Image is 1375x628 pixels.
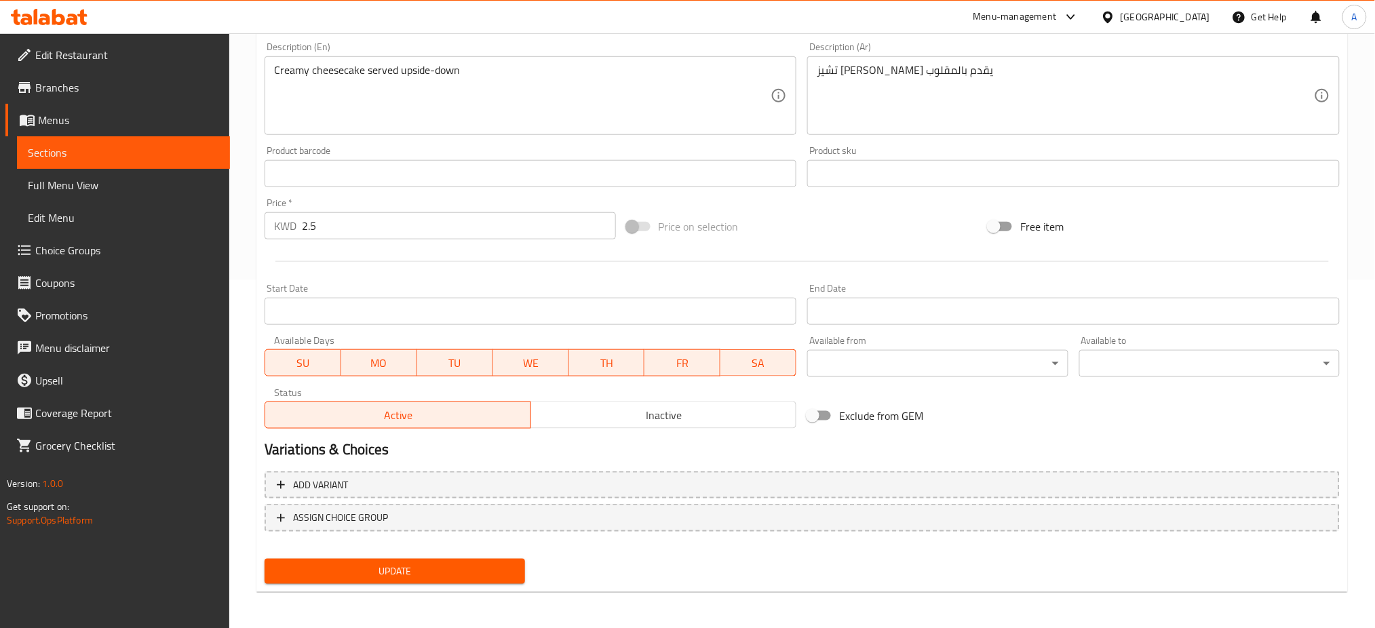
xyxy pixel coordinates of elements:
[265,349,341,376] button: SU
[265,160,797,187] input: Please enter product barcode
[35,307,219,323] span: Promotions
[35,405,219,421] span: Coverage Report
[1079,350,1340,377] div: ​
[5,71,230,104] a: Branches
[35,242,219,258] span: Choice Groups
[35,437,219,454] span: Grocery Checklist
[5,234,230,267] a: Choice Groups
[35,47,219,63] span: Edit Restaurant
[726,353,791,373] span: SA
[35,372,219,389] span: Upsell
[275,563,514,580] span: Update
[659,218,739,235] span: Price on selection
[35,79,219,96] span: Branches
[293,477,348,494] span: Add variant
[274,64,771,128] textarea: Creamy cheesecake served upside-down
[265,401,531,429] button: Active
[493,349,569,376] button: WE
[265,504,1340,532] button: ASSIGN CHOICE GROUP
[38,112,219,128] span: Menus
[807,350,1068,377] div: ​
[569,349,645,376] button: TH
[271,406,526,425] span: Active
[5,39,230,71] a: Edit Restaurant
[35,275,219,291] span: Coupons
[575,353,640,373] span: TH
[650,353,715,373] span: FR
[423,353,488,373] span: TU
[42,475,63,492] span: 1.0.0
[274,218,296,234] p: KWD
[265,559,525,584] button: Update
[537,406,792,425] span: Inactive
[7,498,69,515] span: Get support on:
[417,349,493,376] button: TU
[5,299,230,332] a: Promotions
[1020,218,1064,235] span: Free item
[499,353,564,373] span: WE
[7,475,40,492] span: Version:
[265,439,1340,460] h2: Variations & Choices
[1121,9,1210,24] div: [GEOGRAPHIC_DATA]
[28,144,219,161] span: Sections
[5,104,230,136] a: Menus
[347,353,412,373] span: MO
[839,408,923,424] span: Exclude from GEM
[28,177,219,193] span: Full Menu View
[5,397,230,429] a: Coverage Report
[17,136,230,169] a: Sections
[265,471,1340,499] button: Add variant
[341,349,417,376] button: MO
[5,267,230,299] a: Coupons
[644,349,720,376] button: FR
[973,9,1057,25] div: Menu-management
[807,160,1340,187] input: Please enter product sku
[1352,9,1357,24] span: A
[5,429,230,462] a: Grocery Checklist
[35,340,219,356] span: Menu disclaimer
[28,210,219,226] span: Edit Menu
[530,401,797,429] button: Inactive
[817,64,1314,128] textarea: تشيز [PERSON_NAME] يقدم بالمقلوب
[720,349,796,376] button: SA
[5,332,230,364] a: Menu disclaimer
[302,212,616,239] input: Please enter price
[17,169,230,201] a: Full Menu View
[271,353,336,373] span: SU
[17,201,230,234] a: Edit Menu
[7,511,93,529] a: Support.OpsPlatform
[5,364,230,397] a: Upsell
[293,509,388,526] span: ASSIGN CHOICE GROUP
